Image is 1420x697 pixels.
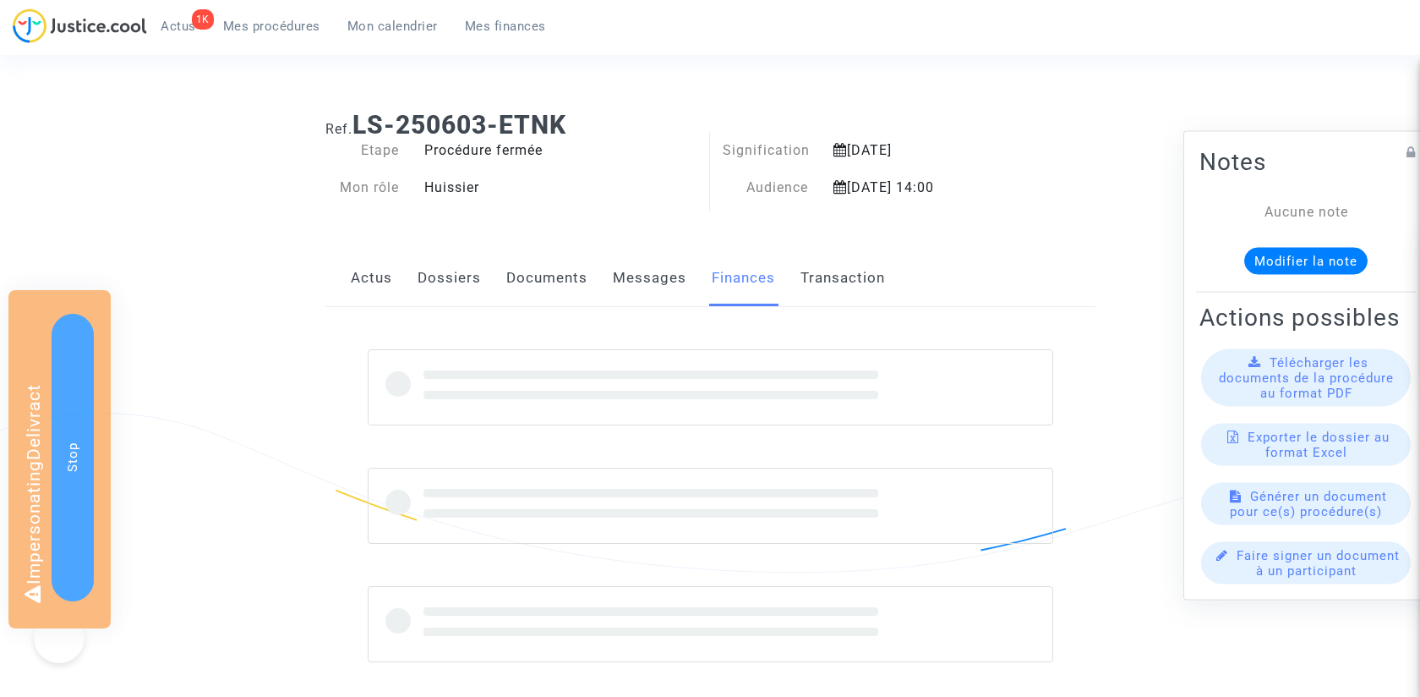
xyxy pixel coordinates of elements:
[821,140,1041,161] div: [DATE]
[147,14,210,39] a: 1KActus
[52,314,94,601] button: Stop
[613,250,686,306] a: Messages
[710,140,821,161] div: Signification
[352,110,566,140] b: LS-250603-ETNK
[351,250,392,306] a: Actus
[451,14,560,39] a: Mes finances
[210,14,334,39] a: Mes procédures
[1199,147,1412,177] h2: Notes
[412,140,710,161] div: Procédure fermée
[192,9,214,30] div: 1K
[1248,430,1390,460] span: Exporter le dossier au format Excel
[506,250,587,306] a: Documents
[1199,303,1412,332] h2: Actions possibles
[223,19,320,34] span: Mes procédures
[347,19,438,34] span: Mon calendrier
[1237,548,1400,579] span: Faire signer un document à un participant
[161,19,196,34] span: Actus
[13,8,147,43] img: jc-logo.svg
[710,178,821,198] div: Audience
[334,14,451,39] a: Mon calendrier
[65,442,80,472] span: Stop
[313,178,412,198] div: Mon rôle
[800,250,885,306] a: Transaction
[821,178,1041,198] div: [DATE] 14:00
[1225,202,1387,222] div: Aucune note
[1230,489,1387,519] span: Générer un document pour ce(s) procédure(s)
[313,140,412,161] div: Etape
[465,19,546,34] span: Mes finances
[1219,355,1394,401] span: Télécharger les documents de la procédure au format PDF
[1244,248,1368,275] button: Modifier la note
[712,250,775,306] a: Finances
[325,121,352,137] span: Ref.
[412,178,710,198] div: Huissier
[34,612,85,663] iframe: Help Scout Beacon - Open
[8,290,111,628] div: Impersonating
[418,250,481,306] a: Dossiers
